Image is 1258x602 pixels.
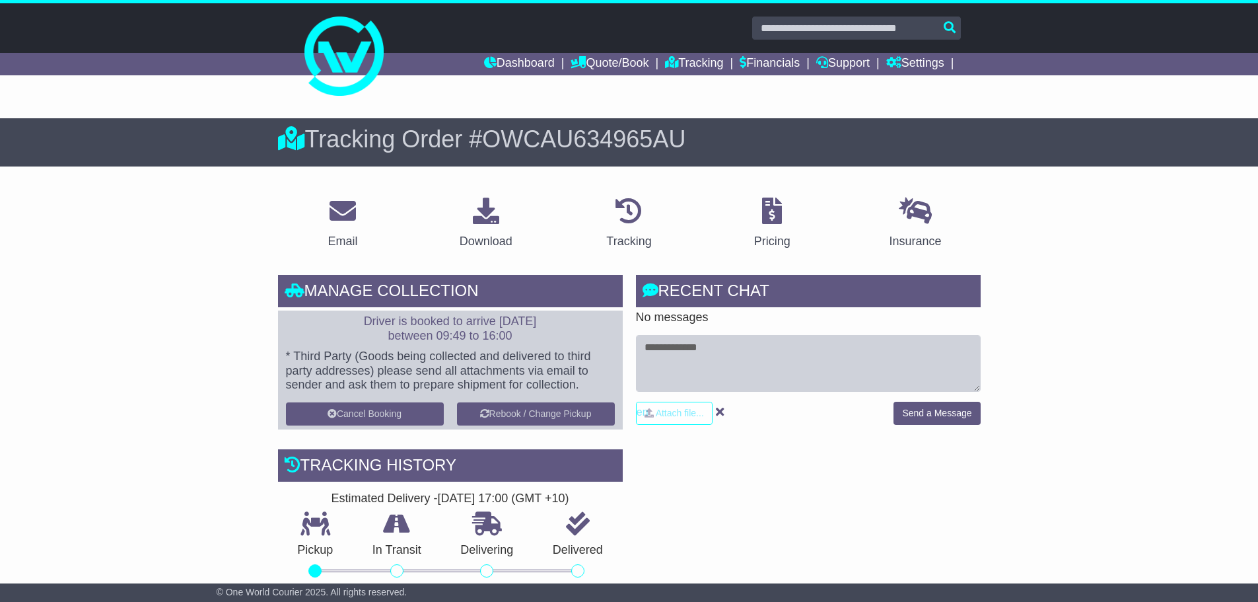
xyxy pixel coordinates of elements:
[606,233,651,250] div: Tracking
[665,53,723,75] a: Tracking
[451,193,521,255] a: Download
[893,402,980,425] button: Send a Message
[816,53,870,75] a: Support
[278,275,623,311] div: Manage collection
[636,311,981,325] p: No messages
[438,492,569,506] div: [DATE] 17:00 (GMT +10)
[484,53,555,75] a: Dashboard
[636,275,981,311] div: RECENT CHAT
[881,193,950,255] a: Insurance
[328,233,357,250] div: Email
[740,53,800,75] a: Financials
[754,233,790,250] div: Pricing
[482,126,685,153] span: OWCAU634965AU
[746,193,799,255] a: Pricing
[217,587,407,597] span: © One World Courier 2025. All rights reserved.
[278,449,623,485] div: Tracking history
[286,315,615,343] p: Driver is booked to arrive [DATE] between 09:49 to 16:00
[457,402,615,426] button: Rebook / Change Pickup
[890,233,942,250] div: Insurance
[278,125,981,153] div: Tracking Order #
[319,193,366,255] a: Email
[286,402,444,426] button: Cancel Booking
[460,233,512,250] div: Download
[278,543,353,558] p: Pickup
[353,543,441,558] p: In Transit
[598,193,660,255] a: Tracking
[286,350,615,393] p: * Third Party (Goods being collected and delivered to third party addresses) please send all atta...
[886,53,944,75] a: Settings
[278,492,623,506] div: Estimated Delivery -
[441,543,534,558] p: Delivering
[533,543,623,558] p: Delivered
[571,53,648,75] a: Quote/Book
